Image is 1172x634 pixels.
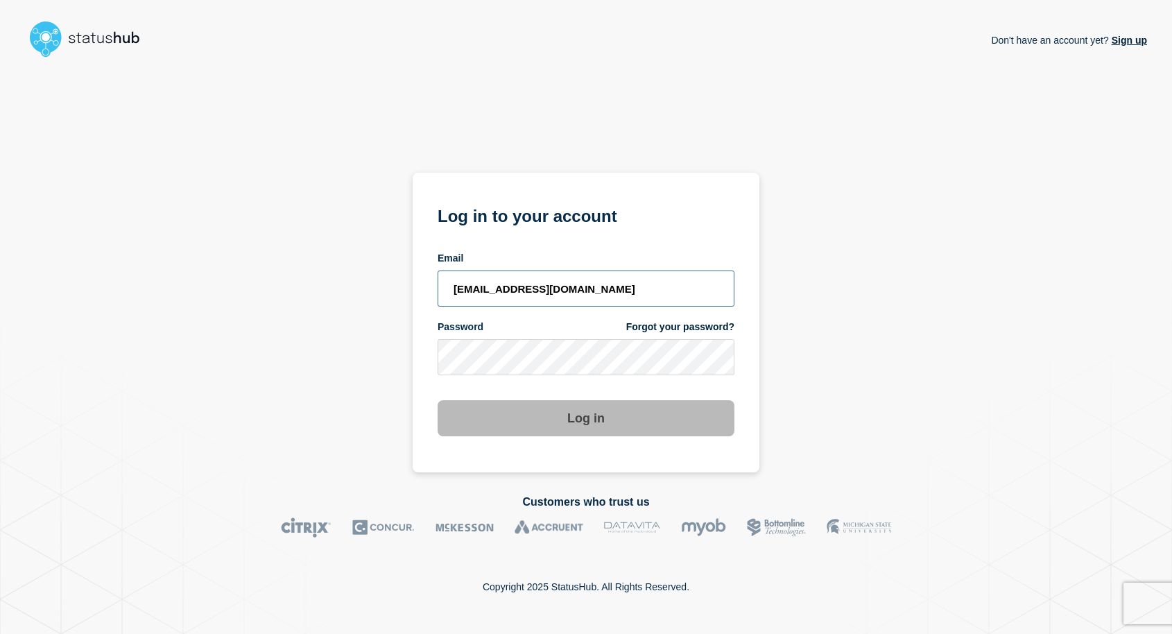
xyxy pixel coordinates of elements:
a: Sign up [1109,35,1147,46]
img: McKesson logo [436,517,494,538]
input: email input [438,271,734,307]
input: password input [438,339,734,375]
img: Concur logo [352,517,415,538]
img: myob logo [681,517,726,538]
img: Bottomline logo [747,517,806,538]
h1: Log in to your account [438,202,734,228]
a: Forgot your password? [626,320,734,334]
span: Email [438,252,463,265]
img: DataVita logo [604,517,660,538]
button: Log in [438,400,734,436]
p: Don't have an account yet? [991,24,1147,57]
span: Password [438,320,483,334]
p: Copyright 2025 StatusHub. All Rights Reserved. [483,581,689,592]
img: Accruent logo [515,517,583,538]
img: Citrix logo [281,517,331,538]
h2: Customers who trust us [25,496,1147,508]
img: StatusHub logo [25,17,157,61]
img: MSU logo [827,517,891,538]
